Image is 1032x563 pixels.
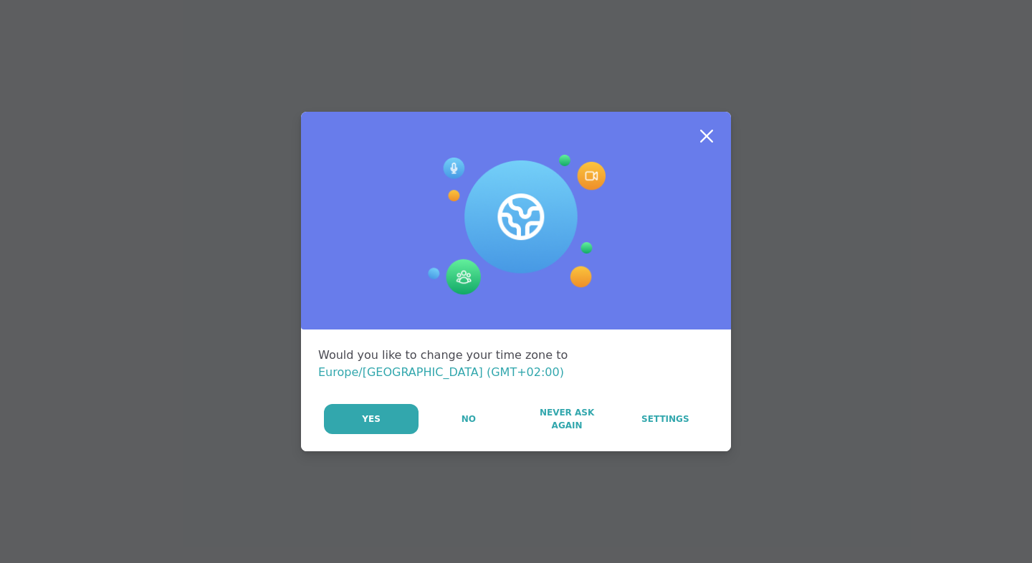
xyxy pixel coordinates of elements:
[420,404,517,434] button: No
[525,406,608,432] span: Never Ask Again
[362,413,381,425] span: Yes
[426,155,606,295] img: Session Experience
[324,404,419,434] button: Yes
[462,413,476,425] span: No
[518,404,615,434] button: Never Ask Again
[641,413,689,425] span: Settings
[318,347,714,381] div: Would you like to change your time zone to
[617,404,714,434] a: Settings
[318,365,564,379] span: Europe/[GEOGRAPHIC_DATA] (GMT+02:00)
